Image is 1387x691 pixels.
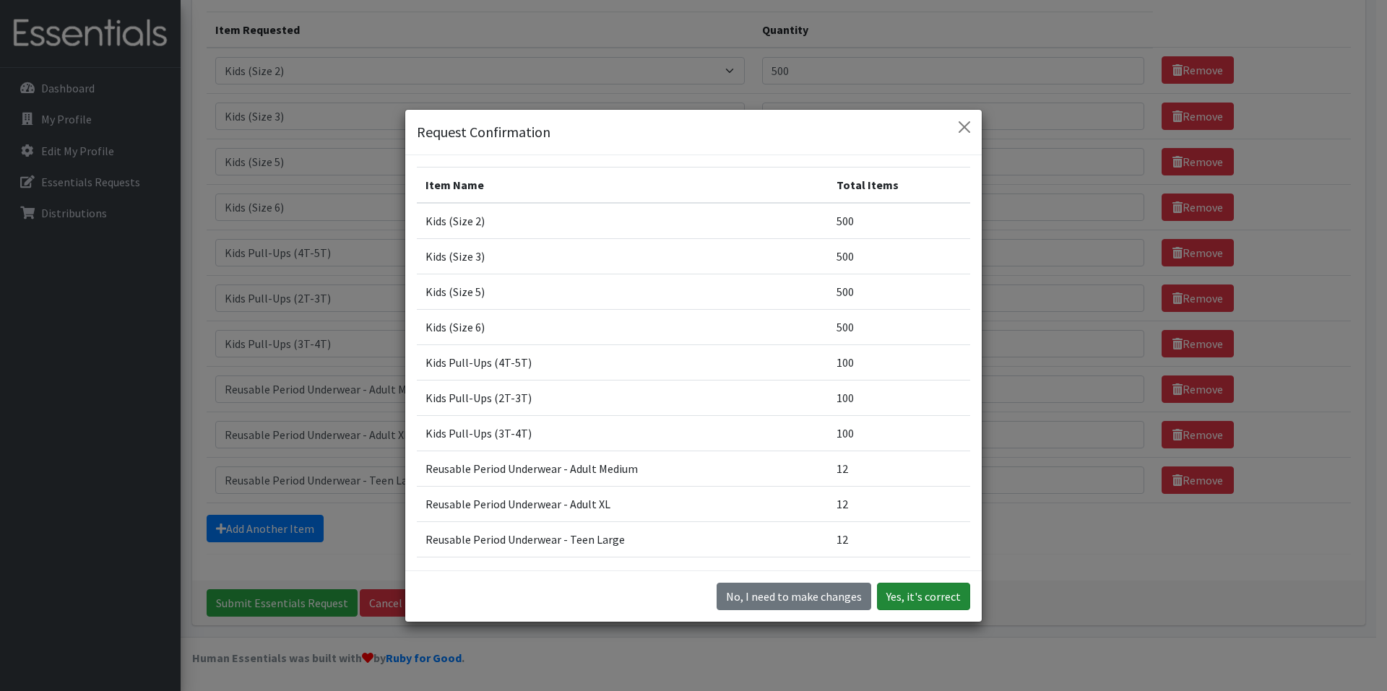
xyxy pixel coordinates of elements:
td: 500 [828,203,970,239]
button: No I need to make changes [717,583,871,610]
td: 500 [828,274,970,310]
td: 500 [828,239,970,274]
td: Kids (Size 2) [417,203,828,239]
td: 12 [828,451,970,487]
td: 500 [828,310,970,345]
td: Reusable Period Underwear - Adult XL [417,487,828,522]
td: Kids (Size 3) [417,239,828,274]
td: Kids (Size 6) [417,310,828,345]
td: 12 [828,487,970,522]
h5: Request Confirmation [417,121,550,143]
th: Total Items [828,168,970,204]
td: Reusable Period Underwear - Adult Medium [417,451,828,487]
td: Kids Pull-Ups (4T-5T) [417,345,828,381]
td: Reusable Period Underwear - Teen Large [417,522,828,557]
td: 100 [828,345,970,381]
th: Item Name [417,168,828,204]
td: 12 [828,522,970,557]
button: Close [953,116,976,139]
td: Kids Pull-Ups (2T-3T) [417,381,828,416]
td: 100 [828,416,970,451]
td: Kids Pull-Ups (3T-4T) [417,416,828,451]
button: Yes, it's correct [877,583,970,610]
td: Kids (Size 5) [417,274,828,310]
td: 100 [828,381,970,416]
